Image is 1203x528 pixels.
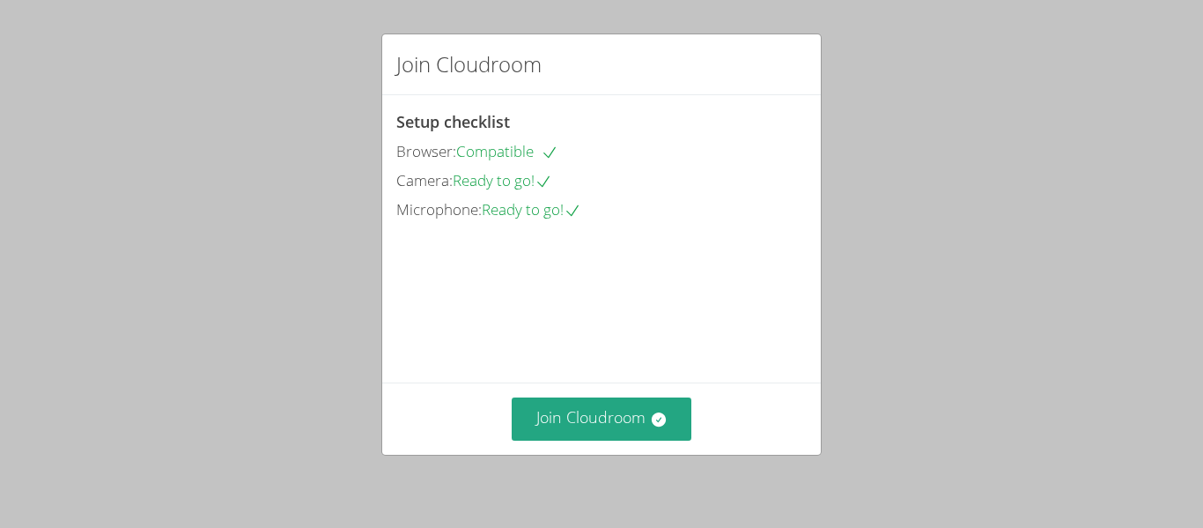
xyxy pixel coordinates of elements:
[453,170,552,190] span: Ready to go!
[456,141,558,161] span: Compatible
[396,141,456,161] span: Browser:
[396,170,453,190] span: Camera:
[396,199,482,219] span: Microphone:
[482,199,581,219] span: Ready to go!
[512,398,692,441] button: Join Cloudroom
[396,111,510,132] span: Setup checklist
[396,48,542,80] h2: Join Cloudroom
